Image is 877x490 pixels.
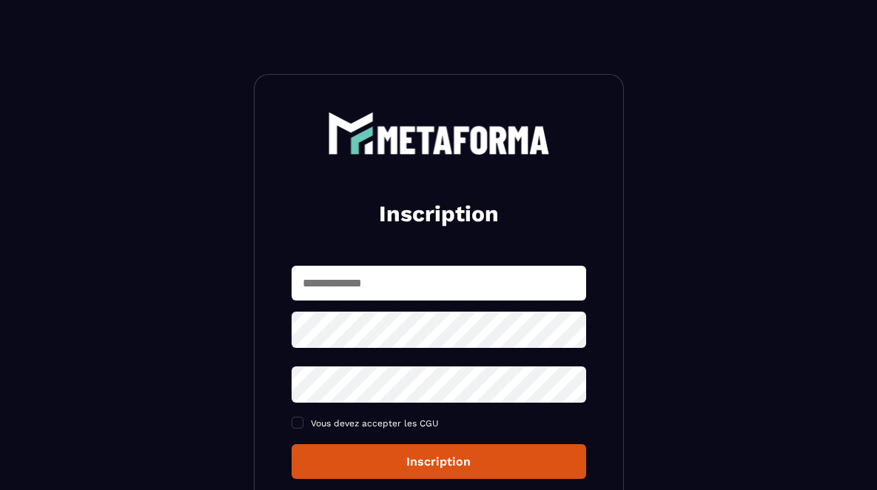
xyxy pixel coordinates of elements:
div: Inscription [303,454,574,469]
span: Vous devez accepter les CGU [311,418,439,429]
h2: Inscription [309,199,568,229]
button: Inscription [292,444,586,479]
a: logo [292,112,586,155]
img: logo [328,112,550,155]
